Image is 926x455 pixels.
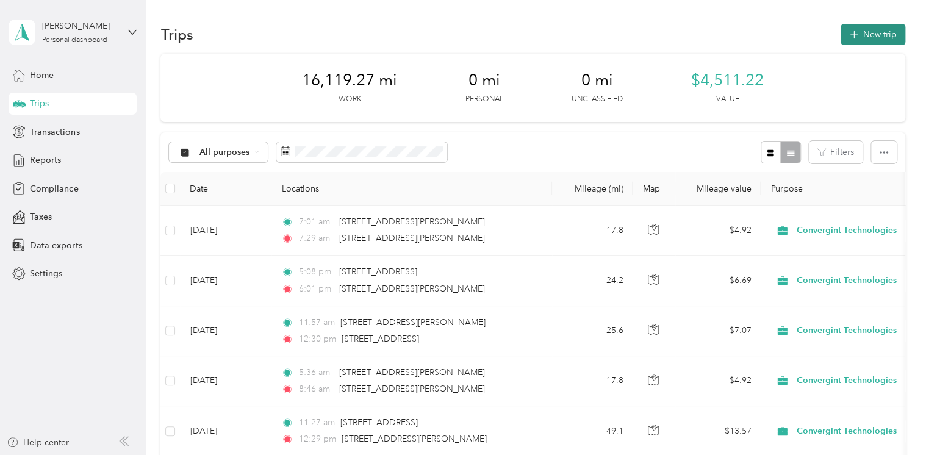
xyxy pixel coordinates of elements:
th: Date [180,172,271,206]
button: New trip [841,24,905,45]
span: Home [30,69,54,82]
span: Reports [30,154,61,167]
p: Personal [465,94,503,105]
div: [PERSON_NAME] [42,20,118,32]
span: Convergint Technologies [797,324,908,337]
span: Taxes [30,210,52,223]
span: [STREET_ADDRESS][PERSON_NAME] [339,217,484,227]
button: Filters [809,141,863,163]
td: [DATE] [180,206,271,256]
span: [STREET_ADDRESS] [342,334,419,344]
span: Convergint Technologies [797,274,908,287]
button: Help center [7,436,69,449]
th: Locations [271,172,552,206]
span: 7:29 am [299,232,334,245]
span: [STREET_ADDRESS][PERSON_NAME] [340,317,486,328]
span: 11:27 am [299,416,335,429]
span: Convergint Technologies [797,374,908,387]
td: $4.92 [675,356,761,406]
td: 25.6 [552,306,633,356]
span: [STREET_ADDRESS][PERSON_NAME] [339,233,484,243]
span: Settings [30,267,62,280]
span: Convergint Technologies [797,425,908,438]
td: $7.07 [675,306,761,356]
span: 12:30 pm [299,332,336,346]
p: Work [338,94,361,105]
span: All purposes [199,148,250,157]
th: Mileage value [675,172,761,206]
span: 5:08 pm [299,265,334,279]
span: 8:46 am [299,382,334,396]
td: 17.8 [552,206,633,256]
span: 12:29 pm [299,432,336,446]
span: [STREET_ADDRESS][PERSON_NAME] [339,284,484,294]
th: Map [633,172,675,206]
td: $4.92 [675,206,761,256]
span: 11:57 am [299,316,335,329]
span: [STREET_ADDRESS] [339,267,417,277]
td: 17.8 [552,356,633,406]
span: Trips [30,97,49,110]
td: [DATE] [180,256,271,306]
span: 16,119.27 mi [302,71,397,90]
span: [STREET_ADDRESS] [340,417,418,428]
span: 6:01 pm [299,282,334,296]
td: $6.69 [675,256,761,306]
th: Mileage (mi) [552,172,633,206]
p: Value [716,94,739,105]
span: [STREET_ADDRESS][PERSON_NAME] [342,434,487,444]
span: 5:36 am [299,366,334,379]
iframe: Everlance-gr Chat Button Frame [858,387,926,455]
span: 0 mi [581,71,613,90]
span: Transactions [30,126,79,138]
p: Unclassified [572,94,623,105]
h1: Trips [160,28,193,41]
span: $4,511.22 [691,71,764,90]
span: Data exports [30,239,82,252]
span: 7:01 am [299,215,334,229]
span: Compliance [30,182,78,195]
span: [STREET_ADDRESS][PERSON_NAME] [339,384,484,394]
td: [DATE] [180,306,271,356]
td: 24.2 [552,256,633,306]
td: [DATE] [180,356,271,406]
div: Personal dashboard [42,37,107,44]
span: Convergint Technologies [797,224,908,237]
span: 0 mi [468,71,500,90]
span: [STREET_ADDRESS][PERSON_NAME] [339,367,484,378]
